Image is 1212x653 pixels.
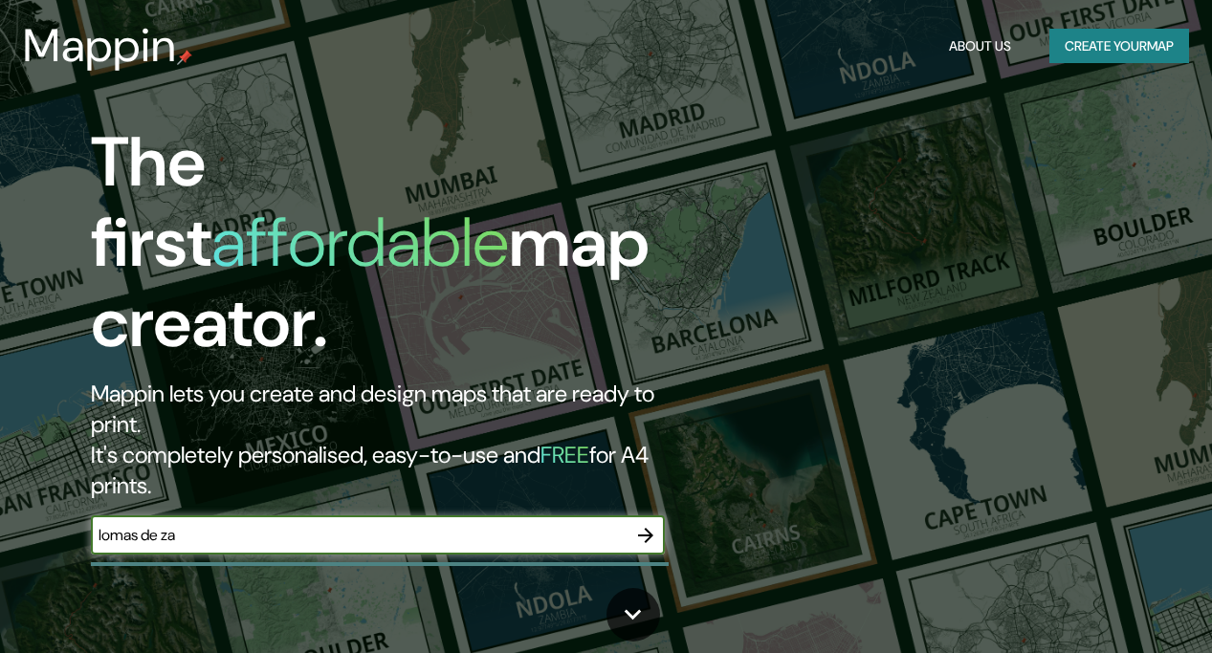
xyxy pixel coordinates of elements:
h3: Mappin [23,19,177,73]
h1: The first map creator. [91,122,697,379]
h1: affordable [211,198,509,287]
img: mappin-pin [177,50,192,65]
button: Create yourmap [1049,29,1189,64]
h2: Mappin lets you create and design maps that are ready to print. It's completely personalised, eas... [91,379,697,501]
input: Choose your favourite place [91,524,627,546]
button: About Us [941,29,1019,64]
h5: FREE [540,440,589,469]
